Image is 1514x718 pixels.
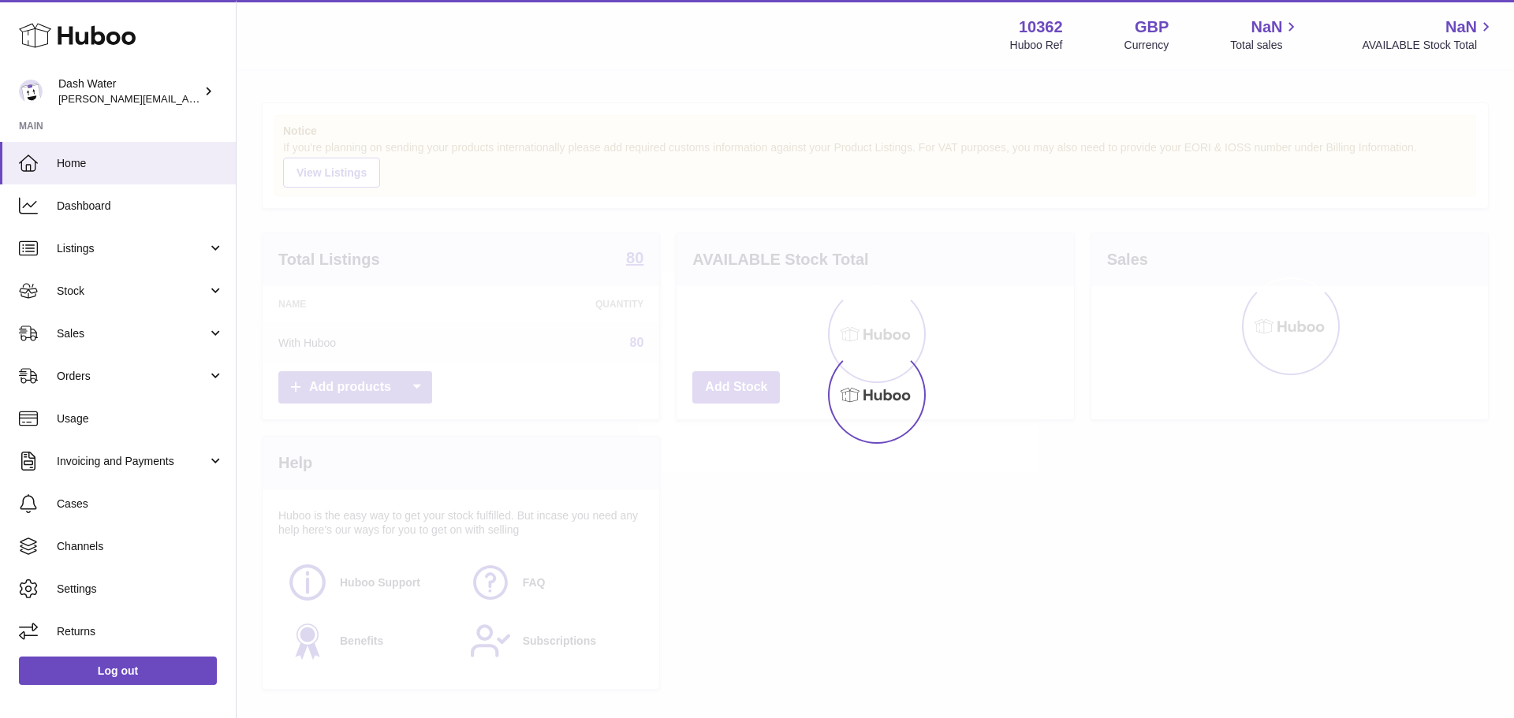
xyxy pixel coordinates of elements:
[1230,17,1300,53] a: NaN Total sales
[58,76,200,106] div: Dash Water
[1362,38,1495,53] span: AVAILABLE Stock Total
[1124,38,1169,53] div: Currency
[57,624,224,639] span: Returns
[57,454,207,469] span: Invoicing and Payments
[1445,17,1477,38] span: NaN
[57,284,207,299] span: Stock
[1230,38,1300,53] span: Total sales
[1010,38,1063,53] div: Huboo Ref
[19,657,217,685] a: Log out
[19,80,43,103] img: james@dash-water.com
[57,497,224,512] span: Cases
[57,582,224,597] span: Settings
[1362,17,1495,53] a: NaN AVAILABLE Stock Total
[57,411,224,426] span: Usage
[57,539,224,554] span: Channels
[1019,17,1063,38] strong: 10362
[1251,17,1282,38] span: NaN
[57,199,224,214] span: Dashboard
[58,92,316,105] span: [PERSON_NAME][EMAIL_ADDRESS][DOMAIN_NAME]
[57,369,207,384] span: Orders
[1135,17,1169,38] strong: GBP
[57,241,207,256] span: Listings
[57,156,224,171] span: Home
[57,326,207,341] span: Sales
